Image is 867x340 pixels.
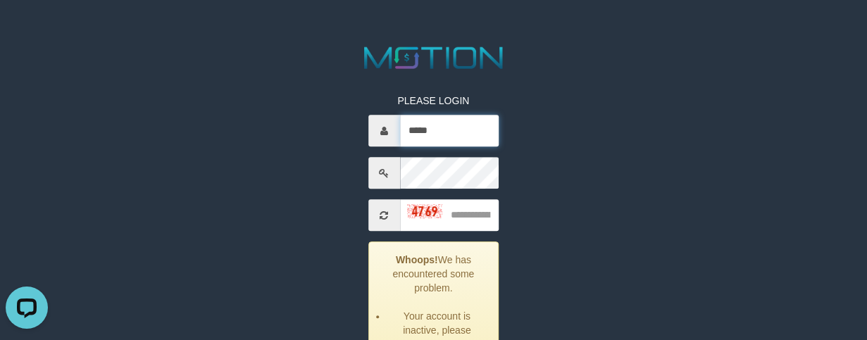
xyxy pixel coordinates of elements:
[358,43,509,73] img: MOTION_logo.png
[407,204,442,218] img: captcha
[368,94,499,108] p: PLEASE LOGIN
[6,6,48,48] button: Open LiveChat chat widget
[396,255,438,266] strong: Whoops!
